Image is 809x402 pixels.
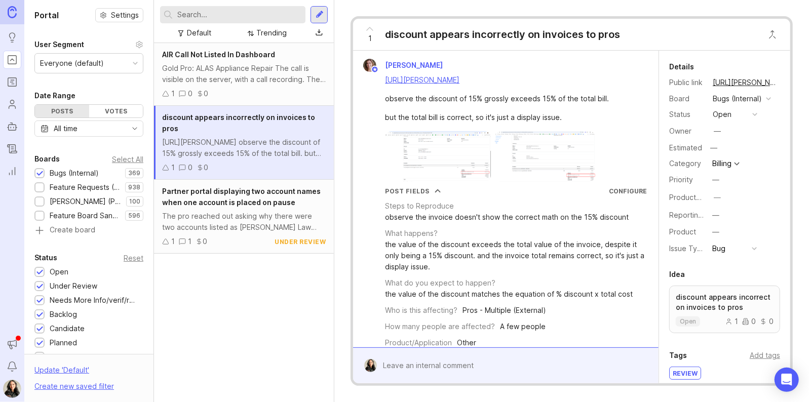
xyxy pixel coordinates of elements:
div: open [713,109,731,120]
div: Status [34,252,57,264]
div: 1 [725,318,738,325]
button: Ysabelle Eugenio [3,380,21,398]
div: Reset [124,255,143,261]
button: Notifications [3,357,21,376]
span: Settings [111,10,139,20]
div: Under Review [50,280,97,292]
p: 100 [129,197,140,206]
div: Date Range [34,90,75,102]
div: Owner [669,126,705,137]
div: Needs More Info/verif/repro [50,295,138,306]
a: discount appears incorrectly on invoices to pros[URL][PERSON_NAME] observe the discount of 15% gr... [154,106,334,180]
div: — [712,210,719,221]
div: 0 [742,318,756,325]
a: Portal [3,51,21,69]
div: Posts [35,105,89,117]
a: Create board [34,226,143,235]
p: open [680,317,696,326]
div: Update ' Default ' [34,365,89,381]
div: Steps to Reproduce [385,200,454,212]
div: under review [275,237,326,246]
span: 1 [368,33,372,44]
span: discount appears incorrectly on invoices to pros [162,113,315,133]
div: 0 [188,162,192,173]
div: — [714,126,721,137]
div: Bugs (Internal) [713,93,762,104]
div: How many people are affected? [385,321,495,332]
div: Pros - Multiple (External) [463,305,546,316]
label: Reporting Team [669,211,723,219]
div: Everyone (default) [40,58,104,69]
div: Billing [712,160,731,167]
a: discount appears incorrect on invoices to prosopen100 [669,286,780,333]
button: Announcements [3,335,21,353]
a: Roadmaps [3,73,21,91]
a: Autopilot [3,117,21,136]
p: 369 [128,169,140,177]
div: Votes [89,105,143,117]
button: Close button [762,24,783,45]
div: Status [669,109,705,120]
div: Backlog [50,309,77,320]
a: Changelog [3,140,21,158]
div: Idea [669,268,685,280]
div: [URL][PERSON_NAME] observe the discount of 15% grossly exceeds 15% of the total bill. but the tot... [162,137,326,159]
div: In Progress [50,351,88,363]
a: Configure [609,187,647,195]
a: [URL][PERSON_NAME] [710,76,780,89]
div: — [714,192,721,203]
div: 0 [760,318,774,325]
div: 0 [204,162,208,173]
a: Ideas [3,28,21,47]
a: [URL][PERSON_NAME] [385,75,459,84]
button: Post Fields [385,187,441,195]
div: review [670,367,701,379]
div: Gold Pro: ALAS Appliance Repair The call is visible on the server, with a call recording. The cal... [162,63,326,85]
p: 938 [128,183,140,191]
img: Canny Home [8,6,17,18]
label: Product [669,227,696,236]
label: Priority [669,175,693,184]
div: observe the discount of 15% grossly exceeds 15% of the total bill. [385,93,638,104]
div: the value of the discount matches the equation of % discount x total cost [385,289,633,300]
div: 1 [188,236,191,247]
img: member badge [371,66,379,73]
div: Open [50,266,68,277]
div: — [707,141,720,154]
div: 1 [171,88,175,99]
p: discount appears incorrect on invoices to pros [676,292,774,312]
div: Add tags [750,350,780,361]
div: Default [187,27,211,38]
div: observe the invoice doesn't show the correct math on the 15% discount [385,212,629,223]
img: https://canny-assets.io/images/882440e10b75bc6e14f5b3527b9f9814.png [385,131,491,182]
div: The pro reached out asking why there were two accounts listed as [PERSON_NAME] Law Firm, P.C. (CI... [162,211,326,233]
div: Estimated [669,144,702,151]
img: Maddy Martin [363,59,376,72]
div: Candidate [50,323,85,334]
div: Public link [669,77,705,88]
button: Settings [95,8,143,22]
img: Ysabelle Eugenio [364,359,377,372]
span: [PERSON_NAME] [385,61,443,69]
div: Feature Board Sandbox [DATE] [50,210,120,221]
label: Issue Type [669,244,706,253]
h1: Portal [34,9,59,21]
a: Users [3,95,21,113]
div: but the total bill is correct, so it's just a display issue. [385,112,638,123]
div: 1 [171,162,175,173]
div: — [712,174,719,185]
div: Select All [112,156,143,162]
a: Partner portal displaying two account names when one account is placed on pauseThe pro reached ou... [154,180,334,254]
div: Trending [256,27,287,38]
label: ProductboardID [669,193,723,202]
div: Planned [50,337,77,348]
div: User Segment [34,38,84,51]
div: 0 [204,88,208,99]
div: What happens? [385,228,438,239]
div: Other [457,337,476,348]
a: AIR Call Not Listed In DashboardGold Pro: ALAS Appliance Repair The call is visible on the server... [154,43,334,106]
div: Tags [669,349,687,361]
img: https://canny-assets.io/images/6fa6328b348d963c3eb0dc237cb2972c.png [495,131,595,182]
div: 0 [188,88,192,99]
